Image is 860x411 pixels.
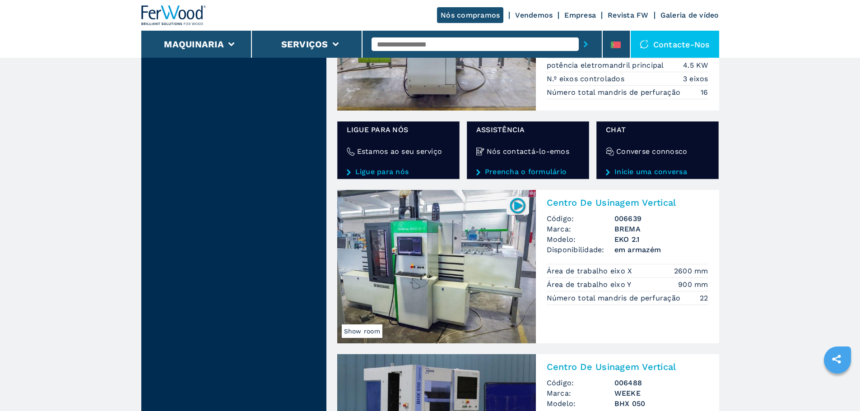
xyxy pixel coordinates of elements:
[547,197,708,208] h2: Centro De Usinagem Vertical
[547,74,627,84] p: N.º eixos controlados
[660,11,719,19] a: Galeria de vídeo
[476,148,484,156] img: Nós contactá-lo-emos
[547,266,635,276] p: Área de trabalho eixo X
[547,60,666,70] p: potência eletromandril principal
[141,5,206,25] img: Ferwood
[547,398,614,409] span: Modelo:
[547,361,708,372] h2: Centro De Usinagem Vertical
[509,197,526,214] img: 006639
[608,11,649,19] a: Revista FW
[342,324,382,338] span: Show room
[614,234,708,245] h3: EKO 2.1
[347,125,450,135] span: Ligue para nós
[347,148,355,156] img: Estamos ao seu serviço
[640,40,649,49] img: Contacte-nos
[564,11,596,19] a: Empresa
[547,245,614,255] span: Disponibilidade:
[347,168,450,176] a: Ligue para nós
[515,11,553,19] a: Vendemos
[281,39,328,50] button: Serviços
[683,74,708,84] em: 3 eixos
[547,234,614,245] span: Modelo:
[614,213,708,224] h3: 006639
[437,7,503,23] a: Nós compramos
[701,87,708,97] em: 16
[357,146,442,157] h4: Estamos ao seu serviço
[606,148,614,156] img: Converse connosco
[337,190,536,343] img: Centro De Usinagem Vertical BREMA EKO 2.1
[606,125,709,135] span: Chat
[547,293,683,303] p: Número total mandris de perfuração
[547,388,614,398] span: Marca:
[616,146,687,157] h4: Converse connosco
[579,34,593,55] button: submit-button
[614,224,708,234] h3: BREMA
[825,348,848,370] a: sharethis
[547,378,614,388] span: Código:
[614,388,708,398] h3: WEEKE
[678,279,708,290] em: 900 mm
[487,146,569,157] h4: Nós contactá-lo-emos
[683,60,708,70] em: 4.5 KW
[164,39,224,50] button: Maquinaria
[822,370,853,404] iframe: Chat
[614,245,708,255] span: em armazém
[631,31,719,58] div: Contacte-nos
[476,168,580,176] a: Preencha o formulário
[614,378,708,388] h3: 006488
[674,266,708,276] em: 2600 mm
[547,213,614,224] span: Código:
[476,125,580,135] span: Assistência
[547,224,614,234] span: Marca:
[547,88,683,97] p: Número total mandris de perfuração
[606,168,709,176] a: Inicie uma conversa
[700,293,708,303] em: 22
[614,398,708,409] h3: BHX 050
[547,280,634,290] p: Área de trabalho eixo Y
[337,190,719,343] a: Centro De Usinagem Vertical BREMA EKO 2.1Show room006639Centro De Usinagem VerticalCódigo:006639M...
